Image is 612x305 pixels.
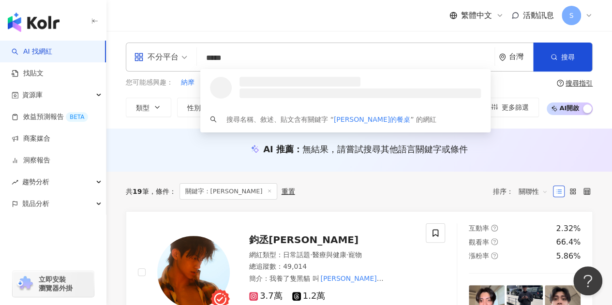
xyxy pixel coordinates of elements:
span: 漲粉率 [469,252,489,260]
a: 洞察報告 [12,156,50,165]
div: 共 筆 [126,188,149,195]
span: 我養了隻黑貓 叫 [269,275,319,282]
a: searchAI 找網紅 [12,47,52,57]
button: 更多篩選 [481,98,539,117]
span: question-circle [557,80,564,87]
div: 台灣 [509,53,533,61]
div: 搜尋名稱、敘述、貼文含有關鍵字 “ ” 的網紅 [226,114,436,125]
span: 條件 ： [149,188,176,195]
span: 互動率 [469,224,489,232]
span: · [346,251,348,259]
span: 競品分析 [22,193,49,215]
div: 5.86% [556,251,581,261]
a: 商案媒合 [12,134,50,144]
div: 2.32% [556,223,581,234]
button: 納摩 [180,77,195,88]
span: 繁體中文 [461,10,492,21]
button: 性別 [177,98,223,117]
span: 趨勢分析 [22,171,49,193]
span: 類型 [136,104,149,112]
span: 3.7萬 [249,291,283,301]
span: 立即安裝 瀏覽器外掛 [39,275,73,292]
span: 搜尋 [561,53,575,61]
span: 性別 [187,104,201,112]
div: 不分平台 [134,49,179,65]
img: logo [8,13,60,32]
a: chrome extension立即安裝 瀏覽器外掛 [13,271,94,297]
div: 重置 [281,188,295,195]
span: question-circle [491,238,498,245]
span: 關鍵字：[PERSON_NAME] [179,183,277,200]
div: 搜尋指引 [566,79,593,87]
span: search [210,116,217,123]
div: 網紅類型 ： [249,250,414,260]
div: AI 推薦 ： [263,143,468,155]
span: rise [12,179,18,186]
span: 您可能感興趣： [126,78,173,87]
div: 66.4% [556,237,581,247]
span: environment [499,54,506,61]
span: [PERSON_NAME]的餐桌 [334,116,410,123]
span: 關聯性 [519,184,548,199]
span: 納摩 [181,78,194,87]
span: appstore [134,52,144,62]
span: 19 [133,188,142,195]
span: 醫療與健康 [312,251,346,259]
span: 無結果，請嘗試搜尋其他語言關鍵字或條件 [302,144,468,154]
a: 找貼文 [12,69,44,78]
button: 類型 [126,98,171,117]
a: 效益預測報告BETA [12,112,88,122]
div: 總追蹤數 ： 49,014 [249,262,414,272]
span: question-circle [491,252,498,259]
span: 更多篩選 [502,103,529,111]
button: 搜尋 [533,43,592,72]
mark: [PERSON_NAME] [319,273,378,284]
iframe: Help Scout Beacon - Open [573,266,602,295]
div: 排序： [493,184,553,199]
span: 鈞丞[PERSON_NAME] [249,234,358,246]
span: 寵物 [348,251,362,259]
img: chrome extension [15,276,34,291]
span: · [310,251,312,259]
span: 活動訊息 [523,11,554,20]
span: 1.2萬 [292,291,326,301]
span: 觀看率 [469,238,489,246]
span: question-circle [491,225,498,232]
span: 資源庫 [22,84,43,106]
span: S [569,10,574,21]
span: 日常話題 [283,251,310,259]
